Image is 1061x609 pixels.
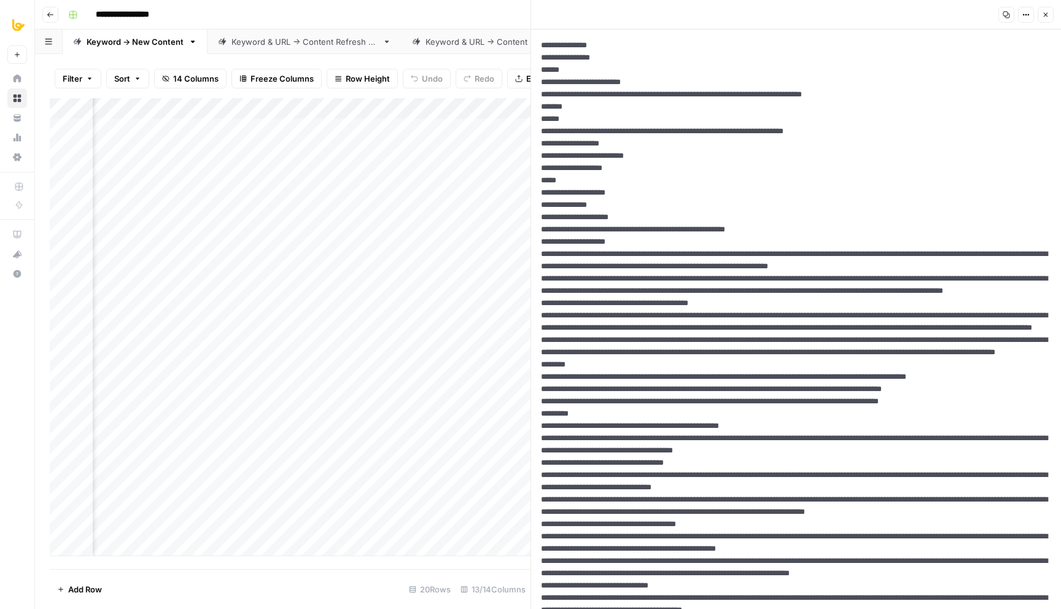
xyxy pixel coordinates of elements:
[475,72,494,85] span: Redo
[7,225,27,244] a: AirOps Academy
[106,69,149,88] button: Sort
[50,580,109,599] button: Add Row
[55,69,101,88] button: Filter
[7,108,27,128] a: Your Data
[456,580,530,599] div: 13/14 Columns
[208,29,402,54] a: Keyword & URL -> Content Refresh V2
[7,14,29,36] img: All About AI Logo
[87,36,184,48] div: Keyword -> New Content
[422,72,443,85] span: Undo
[68,583,102,595] span: Add Row
[154,69,227,88] button: 14 Columns
[63,29,208,54] a: Keyword -> New Content
[63,72,82,85] span: Filter
[7,244,27,264] button: What's new?
[7,264,27,284] button: Help + Support
[173,72,219,85] span: 14 Columns
[7,147,27,167] a: Settings
[7,128,27,147] a: Usage
[7,88,27,108] a: Browse
[7,69,27,88] a: Home
[7,10,27,41] button: Workspace: All About AI
[403,69,451,88] button: Undo
[456,69,502,88] button: Redo
[426,36,559,48] div: Keyword & URL -> Content Refresh
[251,72,314,85] span: Freeze Columns
[231,36,378,48] div: Keyword & URL -> Content Refresh V2
[8,245,26,263] div: What's new?
[231,69,322,88] button: Freeze Columns
[402,29,583,54] a: Keyword & URL -> Content Refresh
[404,580,456,599] div: 20 Rows
[327,69,398,88] button: Row Height
[346,72,390,85] span: Row Height
[507,69,578,88] button: Export CSV
[114,72,130,85] span: Sort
